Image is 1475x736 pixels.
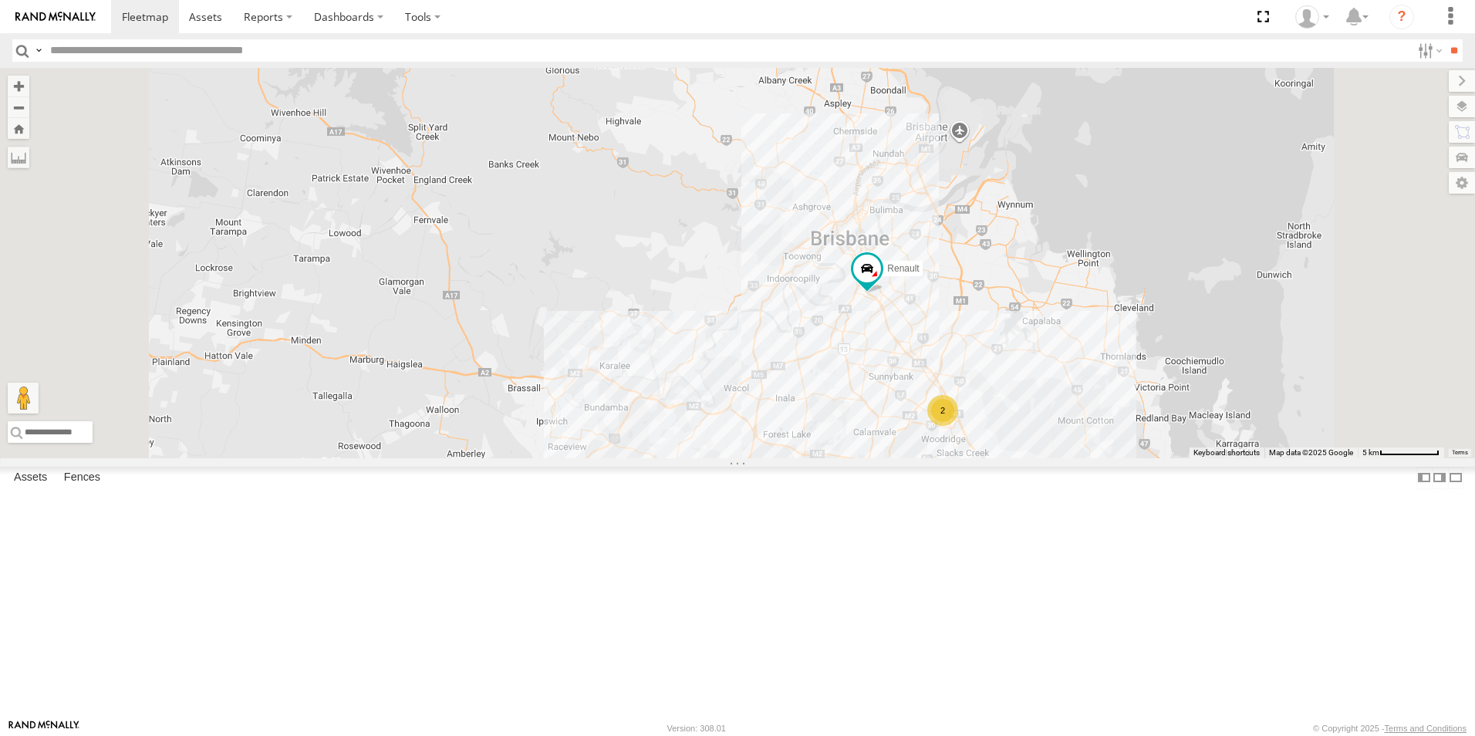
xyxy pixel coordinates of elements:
[1452,450,1468,456] a: Terms (opens in new tab)
[8,118,29,139] button: Zoom Home
[1432,467,1447,489] label: Dock Summary Table to the Right
[1389,5,1414,29] i: ?
[1193,447,1260,458] button: Keyboard shortcuts
[32,39,45,62] label: Search Query
[1362,448,1379,457] span: 5 km
[8,383,39,414] button: Drag Pegman onto the map to open Street View
[1290,5,1335,29] div: Darren Ward
[1448,467,1463,489] label: Hide Summary Table
[927,395,958,426] div: 2
[8,147,29,168] label: Measure
[1412,39,1445,62] label: Search Filter Options
[1358,447,1444,458] button: Map Scale: 5 km per 74 pixels
[1449,172,1475,194] label: Map Settings
[887,263,919,274] span: Renault
[1269,448,1353,457] span: Map data ©2025 Google
[1385,724,1467,733] a: Terms and Conditions
[8,721,79,736] a: Visit our Website
[15,12,96,22] img: rand-logo.svg
[1416,467,1432,489] label: Dock Summary Table to the Left
[8,96,29,118] button: Zoom out
[8,76,29,96] button: Zoom in
[1313,724,1467,733] div: © Copyright 2025 -
[667,724,726,733] div: Version: 308.01
[56,467,108,488] label: Fences
[6,467,55,488] label: Assets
